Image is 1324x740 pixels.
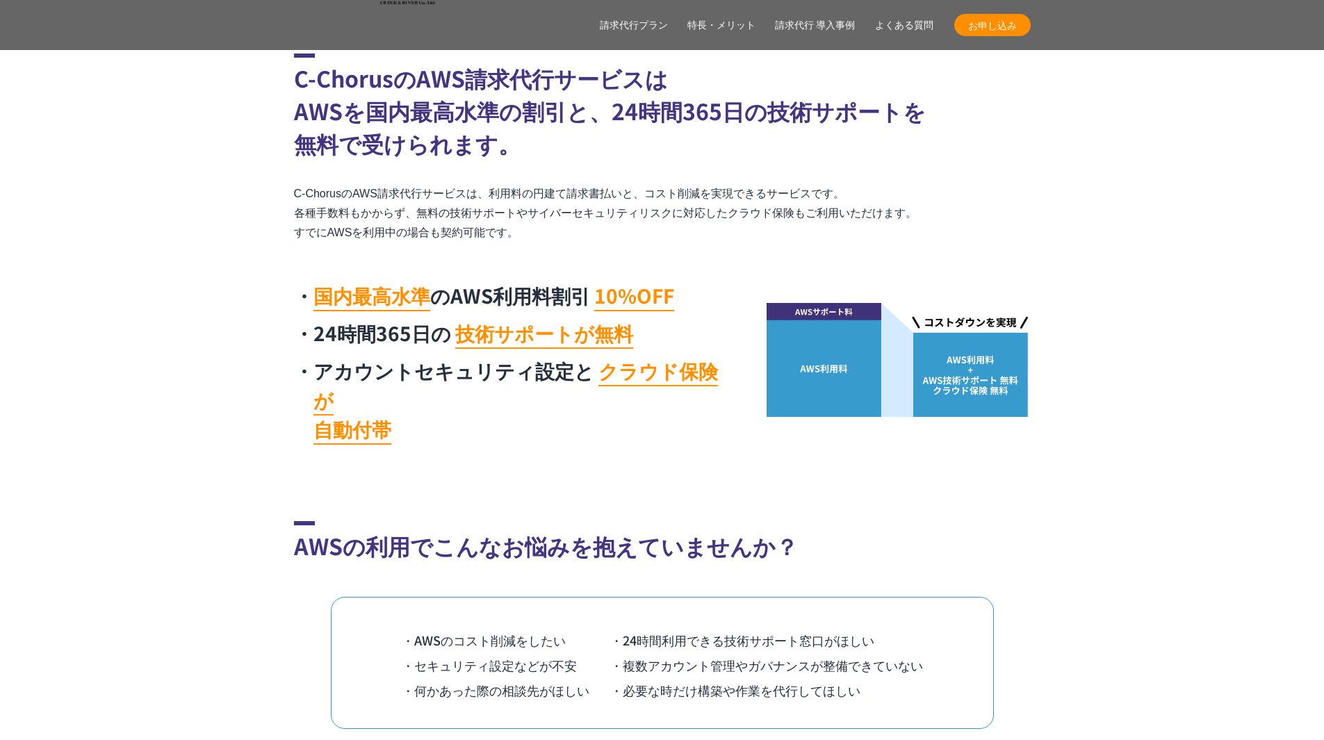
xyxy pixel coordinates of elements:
a: よくある質問 [875,18,933,33]
p: C-ChorusのAWS請求代行サービスは、利用料の円建て請求書払いと、コスト削減を実現できるサービスです。 各種手数料もかからず、無料の技術サポートやサイバーセキュリティリスクに対応したクラウ... [294,184,1031,242]
li: ・AWSのコスト削減をしたい [402,627,610,652]
mark: 国内最高水準 [313,281,430,311]
li: ・必要な時だけ構築や作業を代行してほしい [610,677,923,702]
a: お申し込み [954,14,1031,36]
h2: AWSの利用でこんなお悩みを抱えていませんか？ [294,521,1031,562]
li: ・複数アカウント管理やガバナンスが整備できていない [610,652,923,677]
li: 24時間365日の [294,318,732,347]
h2: C-ChorusのAWS請求代行サービスは AWSを国内最高水準の割引と、24時間365日の技術サポートを 無料で受けられます。 [294,54,1031,160]
mark: クラウド保険が 自動付帯 [313,356,718,445]
li: ・24時間利用できる技術サポート窓口がほしい [610,627,923,652]
li: ・セキュリティ設定などが不安 [402,652,610,677]
a: 請求代行プラン [600,18,668,33]
mark: 技術サポートが無料 [455,319,633,349]
mark: 10%OFF [594,281,674,311]
li: ・何かあった際の相談先がほしい [402,677,610,702]
img: AWS請求代行で大幅な割引が実現できる仕組み [767,303,1031,418]
li: アカウントセキュリティ設定と [294,356,732,443]
li: のAWS利用料割引 [294,281,732,310]
span: お申し込み [954,18,1031,33]
a: 特長・メリット [687,18,755,33]
a: 請求代行 導入事例 [775,18,856,33]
